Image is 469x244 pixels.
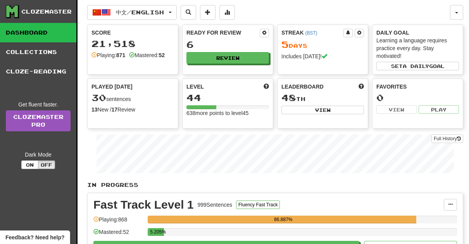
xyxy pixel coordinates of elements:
div: Favorites [376,83,459,91]
button: Seta dailygoal [376,62,459,70]
p: In Progress [87,181,463,189]
button: View [281,106,364,114]
button: Review [186,52,269,64]
span: a daily [403,63,429,69]
span: 中文 / English [116,9,164,16]
span: Open feedback widget [5,234,64,241]
strong: 17 [111,106,117,113]
a: ClozemasterPro [6,110,71,131]
button: Add sentence to collection [200,5,216,20]
a: (BST) [305,30,317,36]
strong: 871 [116,52,125,58]
div: th [281,93,364,103]
div: Score [91,29,174,37]
div: Streak [281,29,343,37]
div: 638 more points to level 45 [186,109,269,117]
div: 86.887% [150,216,416,223]
span: This week in points, UTC [359,83,364,91]
div: Mastered: 52 [93,228,144,241]
div: Get fluent faster. [6,101,71,108]
div: 21,518 [91,39,174,49]
button: Off [38,160,55,169]
span: 30 [91,92,106,103]
button: Full History [431,134,463,143]
div: 999 Sentences [198,201,233,209]
div: Daily Goal [376,29,459,37]
span: 48 [281,92,296,103]
div: Fast Track Level 1 [93,199,194,211]
div: Dark Mode [6,151,71,159]
button: 中文/English [87,5,177,20]
div: New / Review [91,106,174,113]
div: Day s [281,40,364,50]
span: Level [186,83,204,91]
div: Playing: 868 [93,216,144,228]
div: Learning a language requires practice every day. Stay motivated! [376,37,459,60]
span: Leaderboard [281,83,324,91]
button: Fluency Fast Track [236,200,280,209]
div: 44 [186,93,269,103]
div: Clozemaster [21,8,72,16]
div: Ready for Review [186,29,260,37]
span: Played [DATE] [91,83,133,91]
button: Search sentences [181,5,196,20]
div: Includes [DATE]! [281,52,364,60]
span: Score more points to level up [264,83,269,91]
button: View [376,105,417,114]
strong: 13 [91,106,98,113]
div: Playing: [91,51,125,59]
div: sentences [91,93,174,103]
strong: 52 [159,52,165,58]
div: 0 [376,93,459,103]
span: 5 [281,39,289,50]
div: Mastered: [129,51,165,59]
button: More stats [219,5,235,20]
div: 5.205% [150,228,164,236]
button: Play [419,105,459,114]
button: On [21,160,38,169]
div: 6 [186,40,269,49]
